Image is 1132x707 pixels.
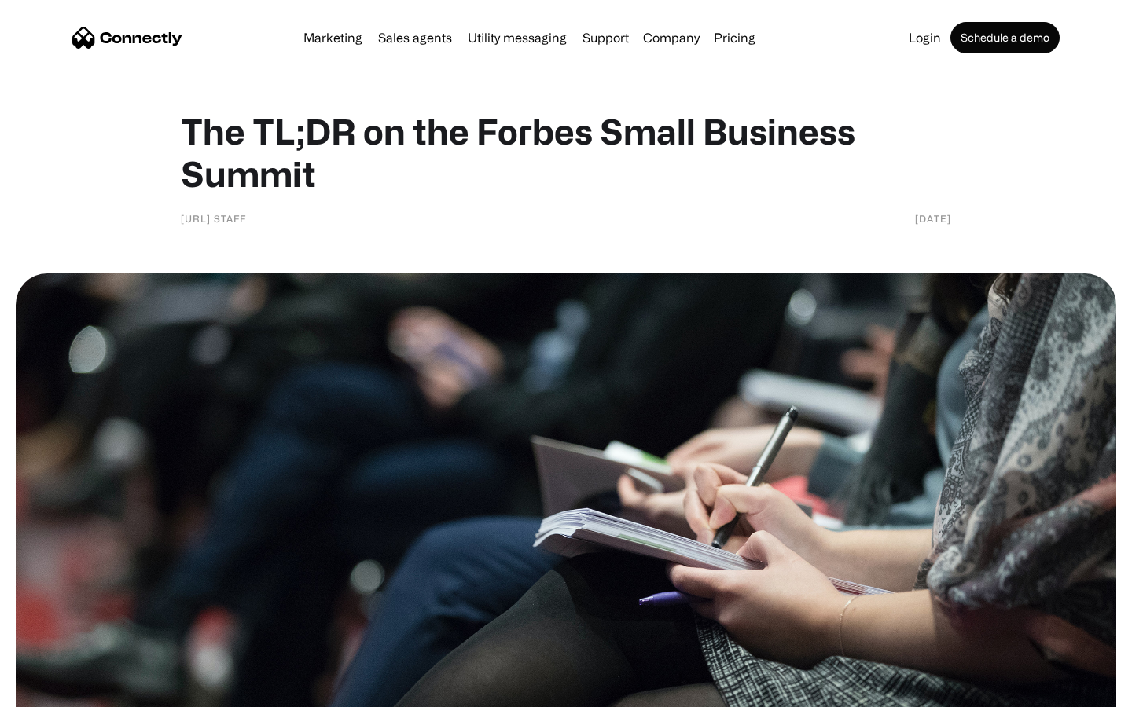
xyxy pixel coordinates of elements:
[372,31,458,44] a: Sales agents
[902,31,947,44] a: Login
[950,22,1060,53] a: Schedule a demo
[707,31,762,44] a: Pricing
[181,110,951,195] h1: The TL;DR on the Forbes Small Business Summit
[31,680,94,702] ul: Language list
[915,211,951,226] div: [DATE]
[16,680,94,702] aside: Language selected: English
[461,31,573,44] a: Utility messaging
[297,31,369,44] a: Marketing
[576,31,635,44] a: Support
[181,211,246,226] div: [URL] Staff
[643,27,700,49] div: Company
